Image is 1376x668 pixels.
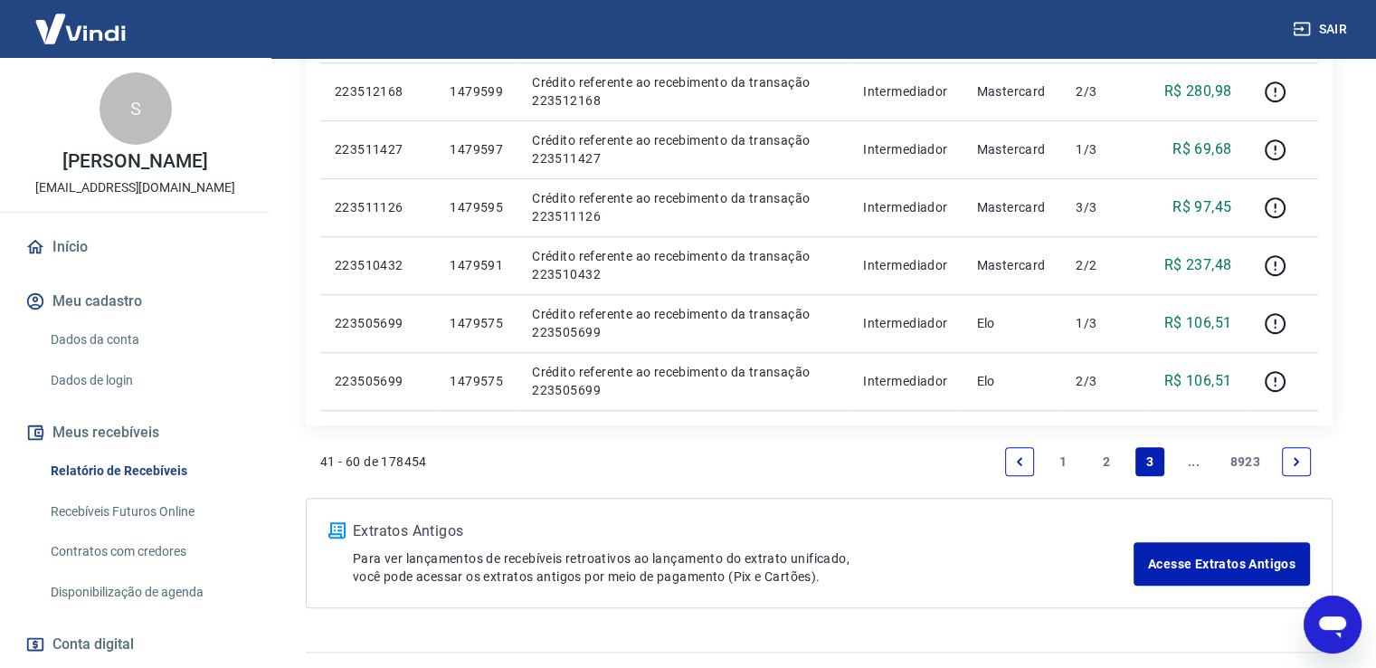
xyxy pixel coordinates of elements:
a: Page 2 [1092,447,1121,476]
a: Page 3 is your current page [1135,447,1164,476]
p: Elo [976,314,1047,332]
a: Recebíveis Futuros Online [43,493,249,530]
p: 223505699 [335,314,421,332]
p: Intermediador [863,314,947,332]
p: 2/3 [1076,372,1129,390]
p: 1479599 [450,82,503,100]
p: Intermediador [863,140,947,158]
p: Intermediador [863,198,947,216]
p: 1/3 [1076,140,1129,158]
p: Crédito referente ao recebimento da transação 223511427 [532,131,834,167]
a: Page 8923 [1222,447,1267,476]
p: 3/3 [1076,198,1129,216]
a: Conta digital [22,625,249,664]
p: R$ 237,48 [1164,254,1232,276]
a: Disponibilização de agenda [43,574,249,611]
p: Mastercard [976,140,1047,158]
button: Meu cadastro [22,282,249,321]
p: Intermediador [863,82,947,100]
p: R$ 106,51 [1164,312,1232,334]
button: Meus recebíveis [22,413,249,453]
p: Intermediador [863,372,947,390]
p: 2/2 [1076,256,1129,274]
p: Crédito referente ao recebimento da transação 223512168 [532,73,834,110]
a: Dados da conta [43,321,249,358]
p: 223512168 [335,82,421,100]
p: Crédito referente ao recebimento da transação 223511126 [532,189,834,225]
p: 41 - 60 de 178454 [320,453,427,471]
a: Contratos com credores [43,533,249,570]
a: Dados de login [43,362,249,399]
span: Conta digital [52,632,134,657]
p: 1479575 [450,314,503,332]
p: 1/3 [1076,314,1129,332]
p: 223510432 [335,256,421,274]
iframe: Botão para abrir a janela de mensagens [1304,596,1362,654]
a: Acesse Extratos Antigos [1134,542,1310,586]
p: Mastercard [976,256,1047,274]
p: Crédito referente ao recebimento da transação 223505699 [532,363,834,399]
img: Vindi [22,1,139,56]
p: 1479575 [450,372,503,390]
img: ícone [328,522,346,539]
p: R$ 280,98 [1164,81,1232,102]
a: Relatório de Recebíveis [43,453,249,490]
p: Crédito referente ao recebimento da transação 223505699 [532,305,834,341]
p: Elo [976,372,1047,390]
p: 2/3 [1076,82,1129,100]
a: Next page [1282,447,1311,476]
p: Extratos Antigos [353,520,1134,542]
button: Sair [1289,13,1354,46]
p: Crédito referente ao recebimento da transação 223510432 [532,247,834,283]
div: S [100,72,172,145]
p: 1479597 [450,140,503,158]
a: Page 1 [1049,447,1077,476]
p: 223505699 [335,372,421,390]
p: Intermediador [863,256,947,274]
a: Início [22,227,249,267]
a: Jump forward [1179,447,1208,476]
p: R$ 97,45 [1172,196,1231,218]
p: 1479591 [450,256,503,274]
a: Previous page [1005,447,1034,476]
p: Mastercard [976,82,1047,100]
p: Para ver lançamentos de recebíveis retroativos ao lançamento do extrato unificado, você pode aces... [353,549,1134,586]
p: R$ 69,68 [1172,138,1231,160]
p: [PERSON_NAME] [62,152,207,171]
ul: Pagination [998,440,1318,483]
p: 223511126 [335,198,421,216]
p: R$ 106,51 [1164,370,1232,392]
p: [EMAIL_ADDRESS][DOMAIN_NAME] [35,178,235,197]
p: 1479595 [450,198,503,216]
p: 223511427 [335,140,421,158]
p: Mastercard [976,198,1047,216]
